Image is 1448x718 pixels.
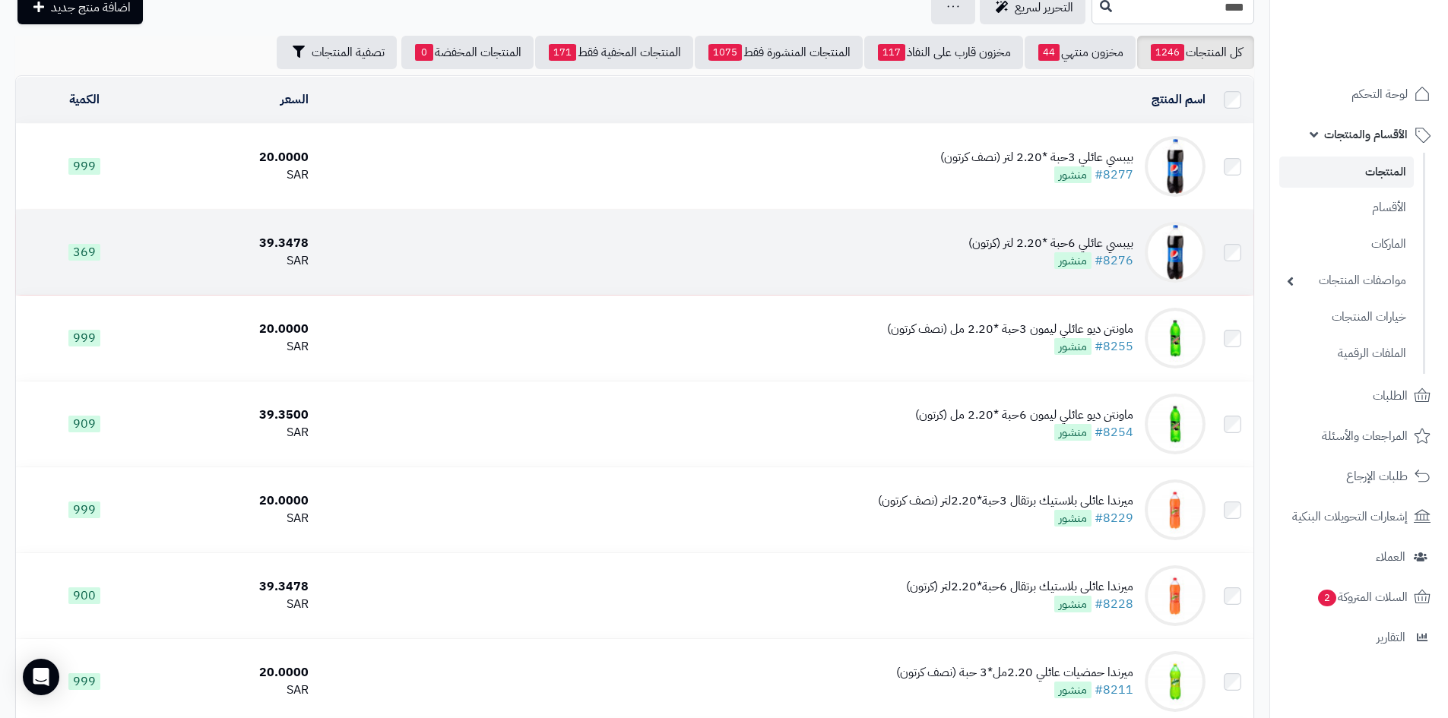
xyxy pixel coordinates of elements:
div: 20.0000 [158,321,309,338]
div: 20.0000 [158,492,309,510]
span: لوحة التحكم [1351,84,1408,105]
a: الملفات الرقمية [1279,337,1414,370]
a: #8229 [1095,509,1133,527]
span: 2 [1318,589,1337,606]
div: 39.3500 [158,406,309,424]
div: 39.3478 [158,578,309,596]
span: منشور [1054,338,1092,355]
img: ميرندا عائلى بلاستيك برتقال 3حبة*2.20لتر (نصف كرتون) [1145,479,1206,540]
a: المنتجات [1279,157,1414,188]
span: 117 [878,44,905,61]
div: SAR [158,338,309,356]
span: منشور [1054,252,1092,269]
span: منشور [1054,596,1092,612]
a: خيارات المنتجات [1279,301,1414,334]
a: المراجعات والأسئلة [1279,418,1439,454]
span: 900 [68,587,100,604]
div: 39.3478 [158,235,309,252]
span: 999 [68,501,100,518]
span: منشور [1054,424,1092,441]
a: العملاء [1279,539,1439,575]
div: SAR [158,510,309,527]
a: الطلبات [1279,378,1439,414]
span: طلبات الإرجاع [1346,466,1408,487]
span: منشور [1054,510,1092,527]
span: السلات المتروكة [1317,587,1408,608]
div: SAR [158,596,309,613]
img: بيبسي عائلي 6حبة *2.20 لتر (كرتون) [1145,222,1206,283]
div: SAR [158,166,309,184]
span: 909 [68,416,100,432]
div: ميرندا عائلى بلاستيك برتقال 6حبة*2.20لتر (كرتون) [906,578,1133,596]
a: المنتجات المخفضة0 [401,36,534,69]
div: ماونتن ديو عائلي ليمون 3حبة *2.20 مل (نصف كرتون) [887,321,1133,338]
span: منشور [1054,682,1092,698]
a: اسم المنتج [1152,90,1206,109]
a: مواصفات المنتجات [1279,264,1414,297]
a: إشعارات التحويلات البنكية [1279,498,1439,535]
a: الأقسام [1279,191,1414,224]
span: 369 [68,244,100,261]
div: ميرندا عائلى بلاستيك برتقال 3حبة*2.20لتر (نصف كرتون) [878,492,1133,510]
img: logo-2.png [1345,11,1434,43]
div: SAR [158,682,309,699]
img: ميرندا عائلى بلاستيك برتقال 6حبة*2.20لتر (كرتون) [1145,565,1206,626]
span: 1246 [1151,44,1184,61]
a: #8276 [1095,251,1133,270]
a: الكمية [69,90,100,109]
span: الطلبات [1373,385,1408,406]
a: #8211 [1095,681,1133,699]
span: 44 [1038,44,1060,61]
div: SAR [158,252,309,270]
div: Open Intercom Messenger [23,659,59,695]
span: 999 [68,330,100,346]
span: المراجعات والأسئلة [1322,425,1408,447]
a: #8255 [1095,337,1133,356]
img: ماونتن ديو عائلي ليمون 6حبة *2.20 مل (كرتون) [1145,394,1206,454]
span: 999 [68,673,100,690]
div: بيبسي عائلي 3حبة *2.20 لتر (نصف كرتون) [940,149,1133,166]
a: التقارير [1279,619,1439,656]
span: العملاء [1376,546,1405,568]
span: 1075 [708,44,742,61]
span: منشور [1054,166,1092,183]
a: السعر [280,90,309,109]
a: لوحة التحكم [1279,76,1439,112]
div: بيبسي عائلي 6حبة *2.20 لتر (كرتون) [968,235,1133,252]
a: #8254 [1095,423,1133,441]
span: 999 [68,158,100,175]
a: المنتجات المخفية فقط171 [535,36,693,69]
img: بيبسي عائلي 3حبة *2.20 لتر (نصف كرتون) [1145,136,1206,197]
a: السلات المتروكة2 [1279,579,1439,615]
div: 20.0000 [158,664,309,682]
div: ماونتن ديو عائلي ليمون 6حبة *2.20 مل (كرتون) [915,406,1133,424]
a: مخزون منتهي44 [1025,36,1136,69]
a: #8228 [1095,595,1133,613]
a: الماركات [1279,228,1414,261]
button: تصفية المنتجات [277,36,397,69]
span: الأقسام والمنتجات [1324,124,1408,145]
span: التقارير [1377,627,1405,648]
img: ماونتن ديو عائلي ليمون 3حبة *2.20 مل (نصف كرتون) [1145,308,1206,368]
span: إشعارات التحويلات البنكية [1292,506,1408,527]
div: 20.0000 [158,149,309,166]
span: تصفية المنتجات [312,43,385,62]
div: ميرندا حمضيات عائلي 2.20مل*3 حبة (نصف كرتون) [896,664,1133,682]
a: مخزون قارب على النفاذ117 [864,36,1023,69]
img: ميرندا حمضيات عائلي 2.20مل*3 حبة (نصف كرتون) [1145,651,1206,712]
a: كل المنتجات1246 [1137,36,1254,69]
span: 171 [549,44,576,61]
a: #8277 [1095,166,1133,184]
a: المنتجات المنشورة فقط1075 [695,36,863,69]
a: طلبات الإرجاع [1279,458,1439,495]
span: 0 [415,44,433,61]
div: SAR [158,424,309,441]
